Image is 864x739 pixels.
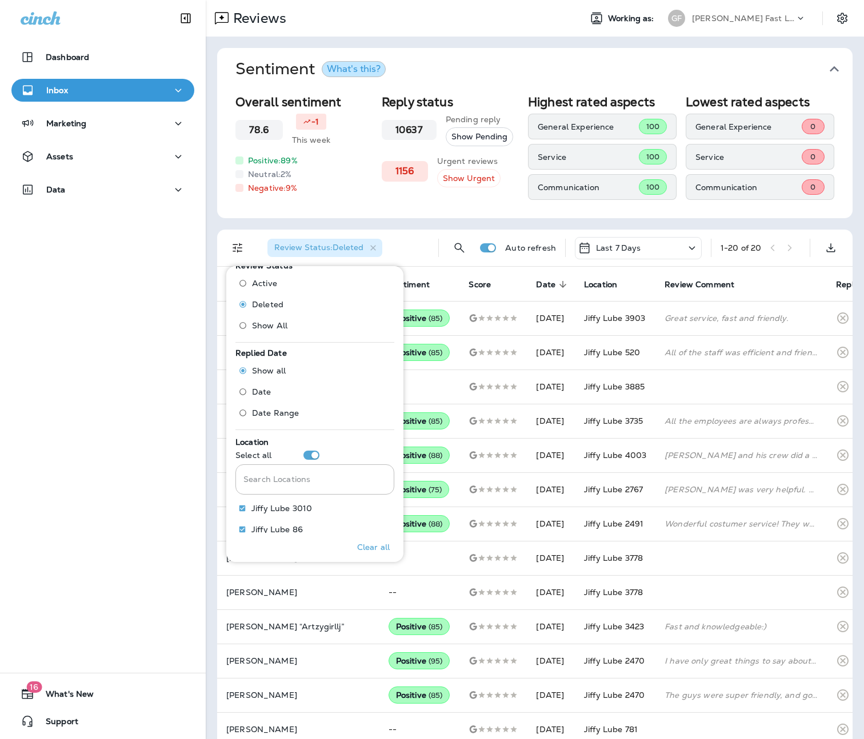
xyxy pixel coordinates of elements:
span: Location [584,280,617,290]
span: Location [584,279,632,290]
span: Jiffy Lube 2491 [584,519,643,529]
span: 100 [646,152,659,162]
div: Christian was very helpful. The service was excellent. [665,484,818,495]
td: -- [379,541,460,575]
span: ( 85 ) [429,416,443,426]
p: Data [46,185,66,194]
p: This week [292,134,330,146]
span: Jiffy Lube 3735 [584,416,643,426]
span: Jiffy Lube 3885 [584,381,645,392]
p: [PERSON_NAME] Fast Lube dba [PERSON_NAME] [692,14,795,23]
span: ( 85 ) [429,690,443,700]
span: Sentiment [389,280,430,290]
div: I have only great things to say about the Jiffy Lube on Nevada, Colorado Springs. The Manager Lyl... [665,655,818,666]
span: Support [34,717,78,730]
td: -- [379,575,460,609]
span: What's New [34,689,94,703]
div: Positive [389,652,450,669]
p: Pending reply [446,114,513,125]
td: [DATE] [527,507,575,541]
p: Reviews [229,10,286,27]
div: Positive [389,618,450,635]
button: What's this? [322,61,386,77]
span: Jiffy Lube 2470 [584,656,645,666]
p: Assets [46,152,73,161]
span: Jiffy Lube 2767 [584,484,643,495]
div: Positive [389,412,450,429]
span: ( 88 ) [429,451,443,460]
td: [DATE] [527,678,575,712]
div: Filters [226,259,403,562]
span: Jiffy Lube 2470 [584,690,645,700]
span: Deleted [252,300,283,309]
span: Review Status [235,260,293,271]
span: 100 [646,182,659,192]
div: What's this? [327,65,381,74]
div: Fast and knowledgeable:) [665,621,818,632]
p: Neutral: 2 % [248,168,291,180]
span: ( 85 ) [429,348,443,358]
td: [DATE] [527,575,575,609]
p: Negative: 9 % [248,182,298,194]
div: Positive [389,515,450,532]
span: Show All [252,321,287,330]
span: ( 85 ) [429,622,443,632]
td: [DATE] [527,438,575,472]
div: Review Status:Deleted [267,239,382,257]
span: Jiffy Lube 3778 [584,553,643,563]
span: 0 [810,182,815,192]
button: Marketing [11,112,194,135]
span: Jiffy Lube 4003 [584,450,646,460]
h2: Reply status [382,95,519,109]
td: [DATE] [527,335,575,370]
button: Inbox [11,79,194,102]
span: ( 75 ) [429,485,442,495]
span: 100 [646,122,659,131]
p: [PERSON_NAME] [226,725,370,734]
p: Positive: 89 % [248,155,298,166]
div: Positive [389,344,450,361]
span: Review Comment [665,280,734,290]
div: All the employees are always professional and they work quickly!! [665,415,818,427]
div: 1 - 20 of 20 [721,243,761,252]
span: Jiffy Lube 3423 [584,621,644,632]
button: SentimentWhat's this? [226,48,862,90]
h3: 1156 [395,166,414,176]
span: Jiffy Lube 3778 [584,587,643,597]
button: Support [11,710,194,733]
span: Jiffy Lube 781 [584,724,638,734]
p: Auto refresh [505,243,556,252]
h3: 78.6 [249,124,269,135]
span: 16 [26,681,42,693]
button: Export as CSV [819,236,842,259]
span: Review Status : Deleted [274,242,363,252]
p: Inbox [46,86,68,95]
button: Dashboard [11,46,194,69]
p: Communication [538,183,639,192]
td: [DATE] [527,404,575,438]
p: [PERSON_NAME] [226,656,370,665]
p: General Experience [695,122,802,131]
span: Sentiment [389,279,445,290]
span: 0 [810,152,815,162]
div: Positive [389,481,450,498]
button: Data [11,178,194,201]
td: [DATE] [527,541,575,575]
button: Assets [11,145,194,168]
span: Date Range [252,408,299,417]
div: Positive [389,310,450,327]
button: Filters [226,236,249,259]
span: Jiffy Lube 520 [584,347,640,358]
button: Show Urgent [437,169,501,188]
span: 0 [810,122,815,131]
span: Review Comment [665,279,749,290]
p: -1 [311,116,319,127]
button: Search Reviews [448,236,471,259]
span: ( 88 ) [429,519,443,529]
div: SentimentWhat's this? [217,90,853,218]
span: Show all [252,366,286,375]
button: Show Pending [446,127,513,146]
button: 16What's New [11,682,194,705]
p: Dashboard [46,53,89,62]
span: ( 85 ) [429,314,443,323]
